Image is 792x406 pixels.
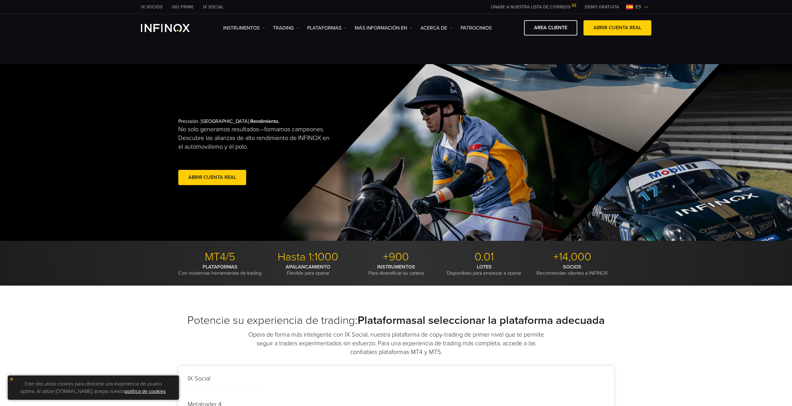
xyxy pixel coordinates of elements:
[486,4,580,10] a: ÚNASE A NUESTRA LISTA DE CORREOS
[266,250,350,264] p: Hasta 1:1000
[443,264,526,276] p: Disponibles para empezar a operar
[477,264,492,270] strong: LOTES
[178,250,262,264] p: MT4/5
[524,20,577,35] a: AREA CLIENTE
[178,108,374,197] div: Precisión. [GEOGRAPHIC_DATA].
[11,379,176,397] p: Este sitio utiliza cookies para ofrecerle una experiencia de usuario óptima. Al utilizar [DOMAIN_...
[531,250,614,264] p: +14,000
[203,264,237,270] strong: PLATAFORMAS
[178,170,246,185] a: Abrir cuenta real
[633,3,644,11] span: es
[178,264,262,276] p: Con modernas herramientas de trading
[198,4,228,10] a: INFINOX
[443,250,526,264] p: 0.01
[167,4,198,10] a: INFINOX
[355,24,413,32] a: Más información en
[531,264,614,276] p: Recomiendan clientes a INFINOX
[178,314,614,327] h2: Potencie su experiencia de trading:
[178,125,335,151] p: No solo generamos resultados—formamos campeones. Descubre las alianzas de alto rendimiento de INF...
[273,24,299,32] a: TRADING
[420,24,453,32] a: ACERCA DE
[354,264,438,276] p: Para diversificar su cartera
[245,330,547,357] p: Opera de forma más inteligente con IX Social, nuestra plataforma de copy-trading de primer nivel ...
[358,314,605,327] strong: Plataformasal seleccionar la plataforma adecuada
[141,24,204,32] a: INFINOX Logo
[266,264,350,276] p: Flexible para operar
[250,118,279,124] strong: Rendimiento.
[136,4,167,10] a: INFINOX
[354,250,438,264] p: +900
[125,388,166,394] a: política de cookies
[583,20,651,35] a: ABRIR CUENTA REAL
[223,24,265,32] a: Instrumentos
[286,264,330,270] strong: APALANCAMIENTO
[9,377,14,381] img: yellow close icon
[307,24,347,32] a: PLATAFORMAS
[580,4,624,10] a: INFINOX MENU
[461,24,492,32] a: Patrocinios
[563,264,581,270] strong: SOCIOS
[377,264,415,270] strong: INSTRUMENTOS
[178,366,265,392] p: IX Social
